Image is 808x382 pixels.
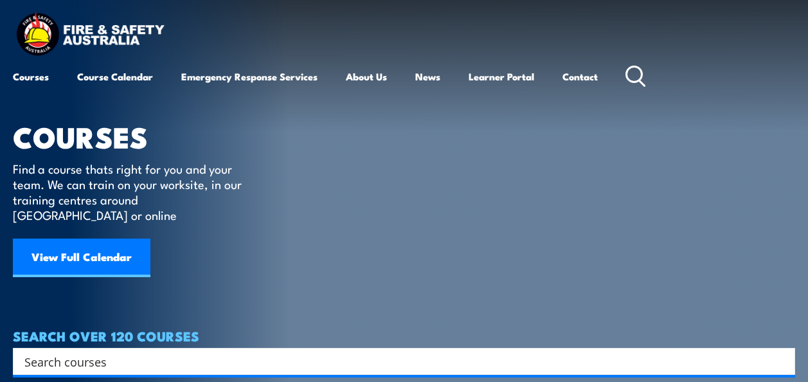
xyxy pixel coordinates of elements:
[27,352,769,370] form: Search form
[469,61,534,92] a: Learner Portal
[77,61,153,92] a: Course Calendar
[181,61,318,92] a: Emergency Response Services
[13,239,150,277] a: View Full Calendar
[13,61,49,92] a: Courses
[346,61,387,92] a: About Us
[562,61,598,92] a: Contact
[24,352,767,371] input: Search input
[773,352,791,370] button: Search magnifier button
[13,161,247,223] p: Find a course thats right for you and your team. We can train on your worksite, in our training c...
[13,329,795,343] h4: SEARCH OVER 120 COURSES
[13,123,260,149] h1: COURSES
[415,61,440,92] a: News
